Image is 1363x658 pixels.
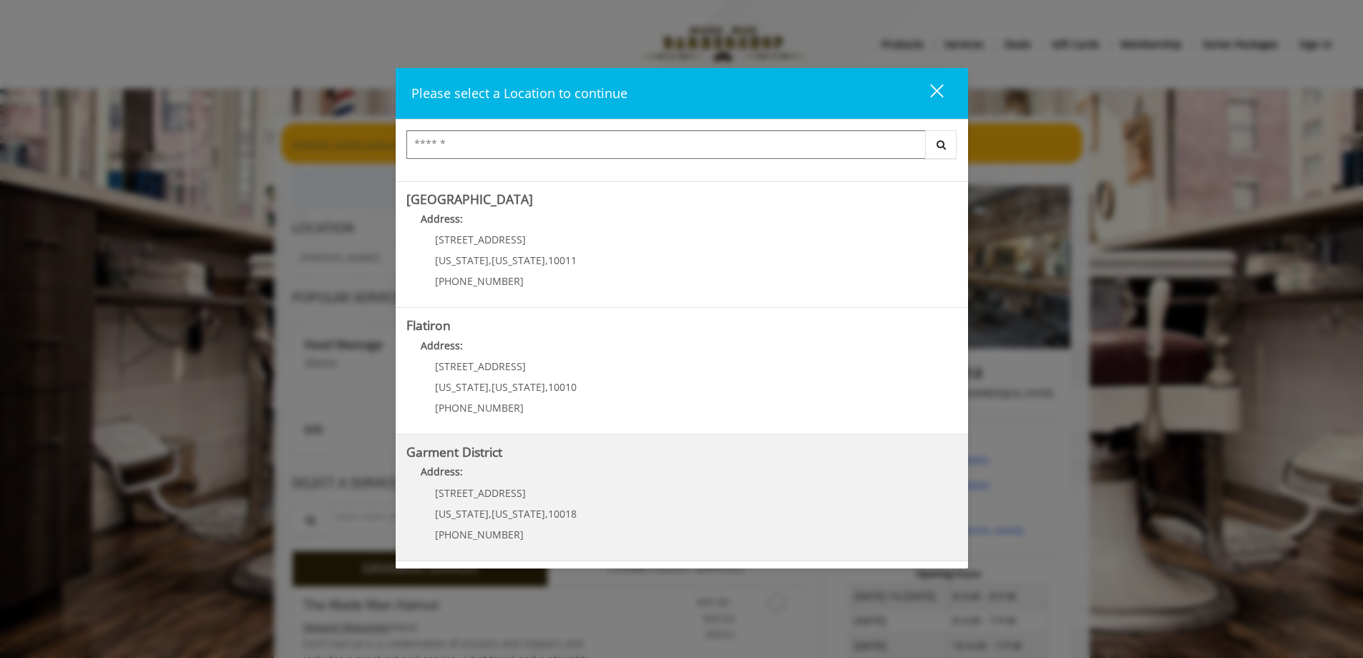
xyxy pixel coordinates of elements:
button: close dialog [904,79,952,108]
b: Address: [421,465,463,478]
b: Garment District [406,443,502,460]
span: , [489,380,492,394]
span: [US_STATE] [435,253,489,267]
span: , [545,253,548,267]
span: 10018 [548,507,577,521]
span: [PHONE_NUMBER] [435,528,524,541]
span: 10011 [548,253,577,267]
span: , [545,380,548,394]
span: [STREET_ADDRESS] [435,359,526,373]
input: Search Center [406,130,926,159]
b: [GEOGRAPHIC_DATA] [406,190,533,208]
span: [US_STATE] [492,380,545,394]
div: Center Select [406,130,957,166]
b: Address: [421,212,463,226]
i: Search button [933,140,949,150]
span: [US_STATE] [492,507,545,521]
span: [US_STATE] [492,253,545,267]
span: [PHONE_NUMBER] [435,401,524,415]
div: close dialog [914,83,942,105]
span: [STREET_ADDRESS] [435,486,526,500]
span: 10010 [548,380,577,394]
span: , [545,507,548,521]
span: Please select a Location to continue [411,84,627,102]
span: , [489,253,492,267]
span: [US_STATE] [435,380,489,394]
b: Flatiron [406,316,451,334]
span: [STREET_ADDRESS] [435,233,526,246]
span: , [489,507,492,521]
span: [US_STATE] [435,507,489,521]
b: Address: [421,339,463,352]
span: [PHONE_NUMBER] [435,274,524,288]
